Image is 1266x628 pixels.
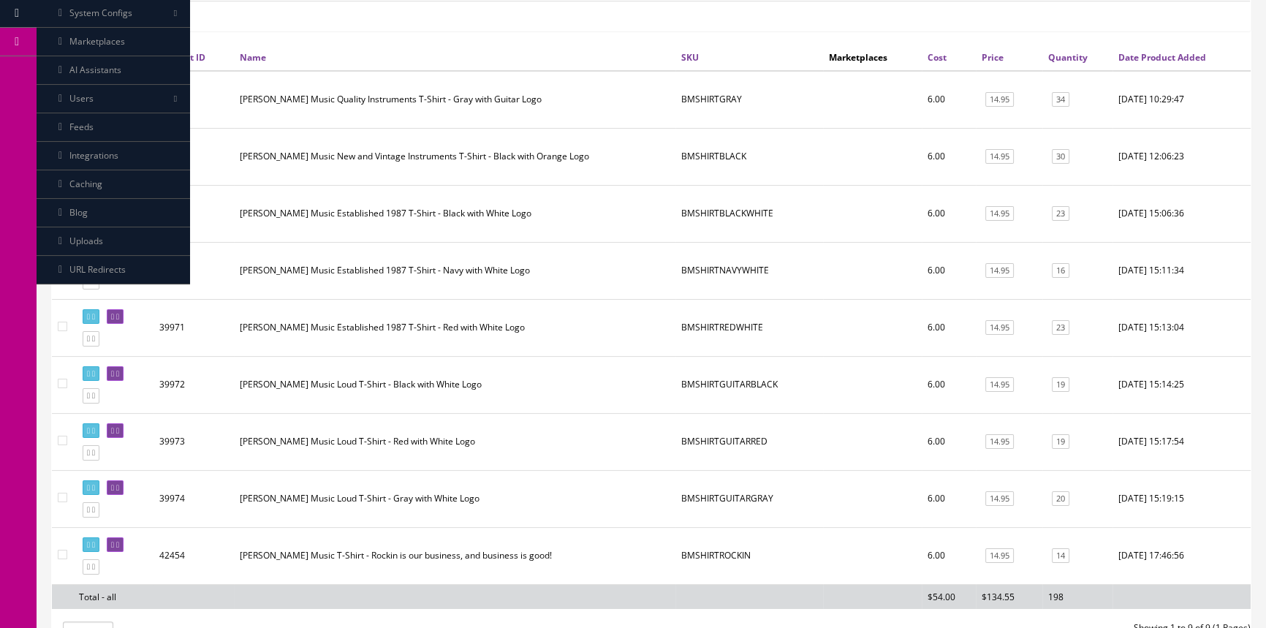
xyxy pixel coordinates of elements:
a: Date Product Added [1118,51,1206,64]
td: 42454 [153,527,234,584]
td: 2022-11-04 12:06:23 [1113,128,1251,185]
td: Total - all [73,584,153,609]
td: 39973 [153,413,234,470]
td: 2024-09-13 15:17:54 [1113,413,1251,470]
td: 6.00 [922,356,976,413]
a: Integrations [37,142,190,170]
td: 39974 [153,470,234,527]
td: 2022-09-16 10:29:47 [1113,71,1251,129]
a: Cost [928,51,947,64]
a: 14.95 [985,548,1014,564]
td: 2024-09-13 15:13:04 [1113,299,1251,356]
a: SKU [681,51,699,64]
td: Butler Music Established 1987 T-Shirt - Black with White Logo [234,185,675,242]
a: 14.95 [985,491,1014,507]
td: 6.00 [922,413,976,470]
a: AI Assistants [37,56,190,85]
td: Butler Music New and Vintage Instruments T-Shirt - Black with Orange Logo [234,128,675,185]
td: 39972 [153,356,234,413]
a: Caching [37,170,190,199]
a: 23 [1052,320,1069,336]
a: 23 [1052,206,1069,222]
td: $54.00 [922,584,976,609]
a: 14 [1052,548,1069,564]
td: 198 [1042,584,1113,609]
a: Feeds [37,113,190,142]
td: BMSHIRTREDWHITE [675,299,823,356]
td: Butler Music Established 1987 T-Shirt - Red with White Logo [234,299,675,356]
a: 19 [1052,434,1069,450]
td: 2024-09-13 15:14:25 [1113,356,1251,413]
td: BMSHIRTBLACK [675,128,823,185]
td: BMSHIRTROCKIN [675,527,823,584]
td: BMSHIRTGRAY [675,71,823,129]
a: Users [37,85,190,113]
td: Butler Music Established 1987 T-Shirt - Navy with White Logo [234,242,675,299]
td: 6.00 [922,242,976,299]
a: 14.95 [985,434,1014,450]
td: 39968 [153,185,234,242]
td: BMSHIRTGUITARGRAY [675,470,823,527]
a: Marketplaces [37,28,190,56]
td: Butler Music Loud T-Shirt - Red with White Logo [234,413,675,470]
a: 14.95 [985,92,1014,107]
td: 2024-09-13 15:11:34 [1113,242,1251,299]
td: 39971 [153,299,234,356]
a: 19 [1052,377,1069,393]
a: Price [982,51,1004,64]
td: Butler Music Loud T-Shirt - Gray with White Logo [234,470,675,527]
td: Butler Music Quality Instruments T-Shirt - Gray with Guitar Logo [234,71,675,129]
td: 2024-09-13 15:06:36 [1113,185,1251,242]
td: Butler Music Loud T-Shirt - Black with White Logo [234,356,675,413]
a: 30 [1052,149,1069,164]
a: 14.95 [985,320,1014,336]
a: 14.95 [985,263,1014,279]
td: 6.00 [922,128,976,185]
td: 6.00 [922,527,976,584]
th: Marketplaces [823,44,922,70]
td: BMSHIRTBLACKWHITE [675,185,823,242]
td: 2024-09-13 15:19:15 [1113,470,1251,527]
a: 16 [1052,263,1069,279]
td: 32199 [153,128,234,185]
td: 31413 [153,71,234,129]
a: Quantity [1048,51,1088,64]
a: 14.95 [985,206,1014,222]
td: BMSHIRTGUITARBLACK [675,356,823,413]
a: URL Redirects [37,256,190,284]
td: 2025-05-28 17:46:56 [1113,527,1251,584]
a: Blog [37,199,190,227]
td: Butler Music T-Shirt - Rockin is our business, and business is good! [234,527,675,584]
td: BMSHIRTGUITARRED [675,413,823,470]
a: Name [240,51,266,64]
td: 6.00 [922,185,976,242]
a: 20 [1052,491,1069,507]
td: $134.55 [976,584,1042,609]
td: BMSHIRTNAVYWHITE [675,242,823,299]
td: 6.00 [922,71,976,129]
a: 14.95 [985,149,1014,164]
td: 6.00 [922,470,976,527]
a: 14.95 [985,377,1014,393]
a: Uploads [37,227,190,256]
td: 6.00 [922,299,976,356]
a: 34 [1052,92,1069,107]
td: 39970 [153,242,234,299]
